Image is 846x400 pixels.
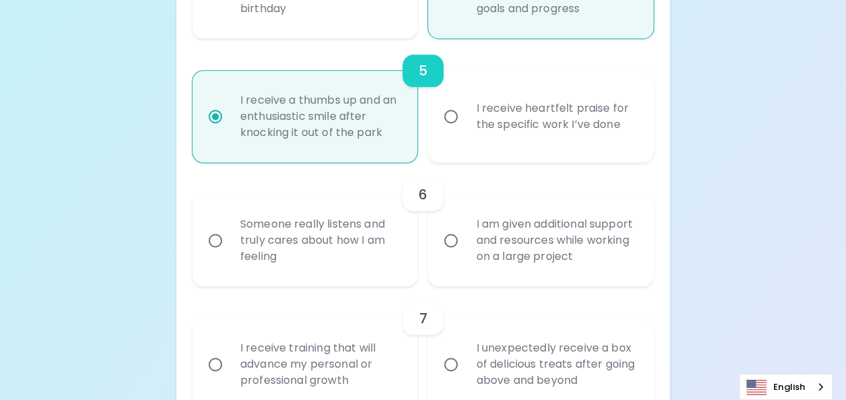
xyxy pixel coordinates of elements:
div: Language [739,374,833,400]
aside: Language selected: English [739,374,833,400]
div: I receive a thumbs up and an enthusiastic smile after knocking it out of the park [230,76,411,157]
div: I am given additional support and resources while working on a large project [465,200,646,281]
div: choice-group-check [192,162,654,286]
div: choice-group-check [192,38,654,162]
h6: 6 [419,184,427,205]
a: English [740,374,832,399]
div: I receive heartfelt praise for the specific work I’ve done [465,84,646,149]
div: Someone really listens and truly cares about how I am feeling [230,200,411,281]
h6: 7 [419,308,427,329]
h6: 5 [419,60,427,81]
